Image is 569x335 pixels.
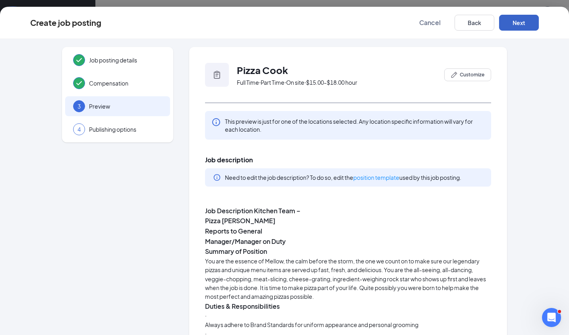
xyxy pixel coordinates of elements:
span: ‧ On site [284,78,304,86]
span: This preview is just for one of the locations selected. Any location specific information will va... [225,117,485,133]
button: Next [499,15,539,31]
strong: Job Description Kitchen Team – [205,206,300,215]
strong: Reports to General [205,227,262,235]
button: Cancel [410,15,450,31]
span: 4 [77,125,81,133]
span: ‧ Part Time [259,78,284,86]
p: · [205,311,491,320]
p: You are the essence of Mellow, the calm before the storm, the one we count on to make sure our le... [205,257,491,301]
span: Pizza Cook [237,64,288,76]
button: PencilIconCustomize [444,68,491,81]
span: Need to edit the job description? To do so, edit the used by this job posting. [225,174,461,181]
strong: Duties & Responsibilities [205,302,280,310]
span: Customize [460,71,484,78]
strong: Pizza [PERSON_NAME] [205,216,275,225]
span: Full Time [237,78,259,86]
span: Cancel [419,19,441,27]
p: Always adhere to Brand Standards for uniform appearance and personal grooming [205,320,491,329]
svg: Checkmark [74,78,84,88]
span: Publishing options [89,125,162,133]
div: Create job posting [30,18,101,27]
span: Preview [89,102,162,110]
span: Job description [205,156,491,164]
svg: Info [211,117,221,127]
iframe: Intercom live chat [542,308,561,327]
span: Job posting details [89,56,162,64]
span: 3 [77,102,81,110]
strong: Summary of Position [205,247,267,255]
strong: Manager/Manager on Duty [205,237,286,245]
svg: PencilIcon [451,72,457,78]
button: Back [455,15,494,31]
svg: Checkmark [74,55,84,65]
span: ‧ $15.00-$18.00 hour [304,78,357,86]
span: Compensation [89,79,162,87]
a: position template [353,174,399,181]
svg: Clipboard [212,70,222,80]
svg: Info [213,173,221,181]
